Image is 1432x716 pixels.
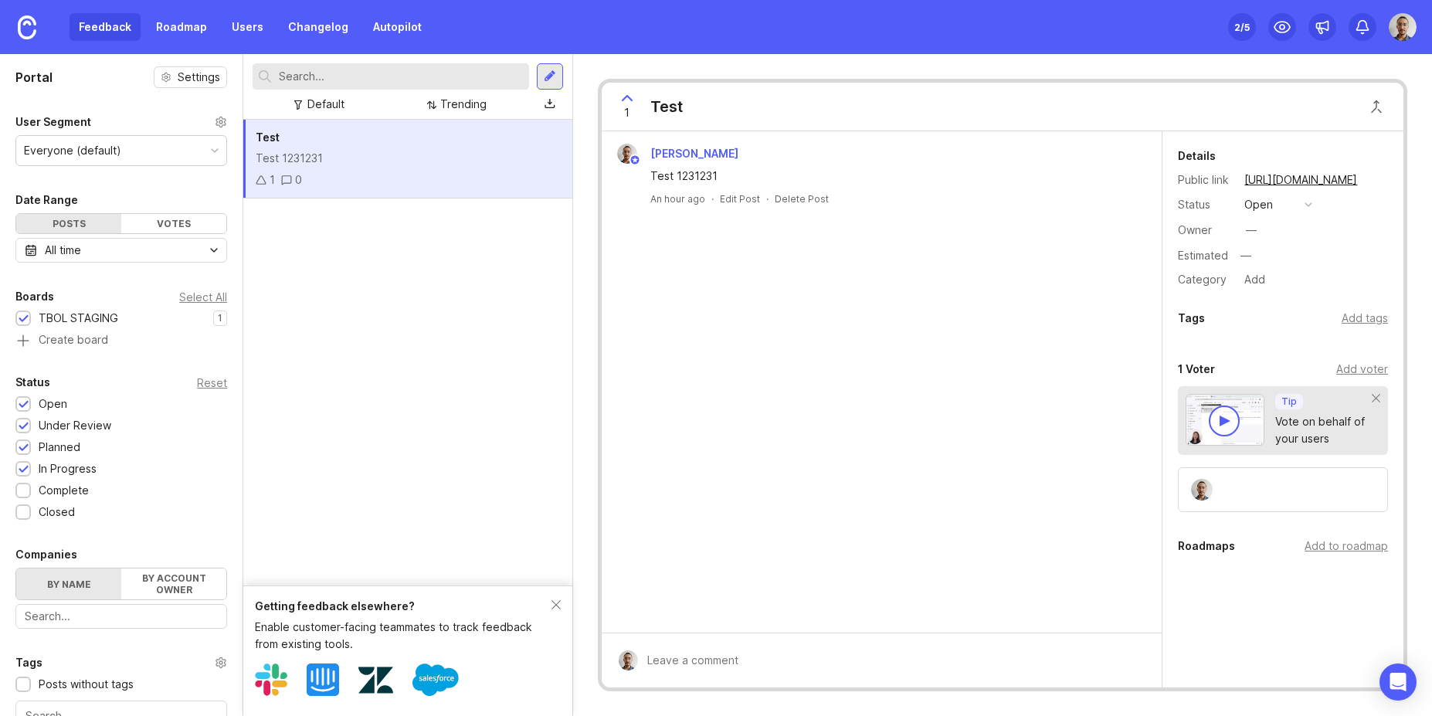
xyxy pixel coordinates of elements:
[650,147,738,160] span: [PERSON_NAME]
[15,653,42,672] div: Tags
[1389,13,1417,41] img: Joao Gilberto
[1336,361,1388,378] div: Add voter
[255,598,551,615] div: Getting feedback elsewhere?
[1240,270,1270,290] div: Add
[15,113,91,131] div: User Segment
[1361,91,1392,122] button: Close button
[255,663,287,696] img: Slack logo
[1178,171,1232,188] div: Public link
[39,460,97,477] div: In Progress
[39,439,80,456] div: Planned
[197,378,227,387] div: Reset
[364,13,431,41] a: Autopilot
[15,545,77,564] div: Companies
[295,171,302,188] div: 0
[1342,310,1388,327] div: Add tags
[121,568,226,599] label: By account owner
[1178,271,1232,288] div: Category
[178,70,220,85] span: Settings
[255,619,551,653] div: Enable customer-facing teammates to track feedback from existing tools.
[39,482,89,499] div: Complete
[39,310,118,327] div: TBOL STAGING
[1178,309,1205,327] div: Tags
[650,168,1132,185] div: Test 1231231
[279,68,522,85] input: Search...
[1246,222,1257,239] div: —
[270,171,275,188] div: 1
[720,192,760,205] div: Edit Post
[243,120,572,199] a: TestTest 123123110
[202,244,226,256] svg: toggle icon
[624,104,629,121] span: 1
[1191,479,1213,501] img: Joao Gilberto
[629,154,640,166] img: member badge
[1178,222,1232,239] div: Owner
[154,66,227,88] button: Settings
[775,192,829,205] div: Delete Post
[1228,13,1256,41] button: 2/5
[16,568,121,599] label: By name
[15,191,78,209] div: Date Range
[147,13,216,41] a: Roadmap
[711,192,714,205] div: ·
[15,373,50,392] div: Status
[24,142,121,159] div: Everyone (default)
[440,96,487,113] div: Trending
[279,13,358,41] a: Changelog
[650,96,683,117] div: Test
[39,417,111,434] div: Under Review
[218,312,222,324] p: 1
[1281,395,1297,408] p: Tip
[39,504,75,521] div: Closed
[45,242,81,259] div: All time
[307,663,339,696] img: Intercom logo
[307,96,344,113] div: Default
[1305,538,1388,555] div: Add to roadmap
[39,676,134,693] div: Posts without tags
[1232,270,1270,290] a: Add
[39,395,67,412] div: Open
[608,144,751,164] a: Joao Gilberto[PERSON_NAME]
[766,192,769,205] div: ·
[617,144,637,164] img: Joao Gilberto
[25,608,218,625] input: Search...
[1178,196,1232,213] div: Status
[18,15,36,39] img: Canny Home
[16,214,121,233] div: Posts
[1178,147,1216,165] div: Details
[256,150,559,167] div: Test 1231231
[412,657,459,703] img: Salesforce logo
[1234,16,1250,38] div: 2 /5
[121,214,226,233] div: Votes
[358,663,393,697] img: Zendesk logo
[650,192,705,205] a: An hour ago
[1178,537,1235,555] div: Roadmaps
[1240,170,1362,190] a: [URL][DOMAIN_NAME]
[15,68,53,87] h1: Portal
[1178,360,1215,378] div: 1 Voter
[1379,663,1417,701] div: Open Intercom Messenger
[1275,413,1373,447] div: Vote on behalf of your users
[15,287,54,306] div: Boards
[222,13,273,41] a: Users
[1244,196,1273,213] div: open
[179,293,227,301] div: Select All
[1186,394,1264,446] img: video-thumbnail-vote-d41b83416815613422e2ca741bf692cc.jpg
[1236,246,1256,266] div: —
[1178,250,1228,261] div: Estimated
[15,334,227,348] a: Create board
[256,131,280,144] span: Test
[618,650,638,670] img: Joao Gilberto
